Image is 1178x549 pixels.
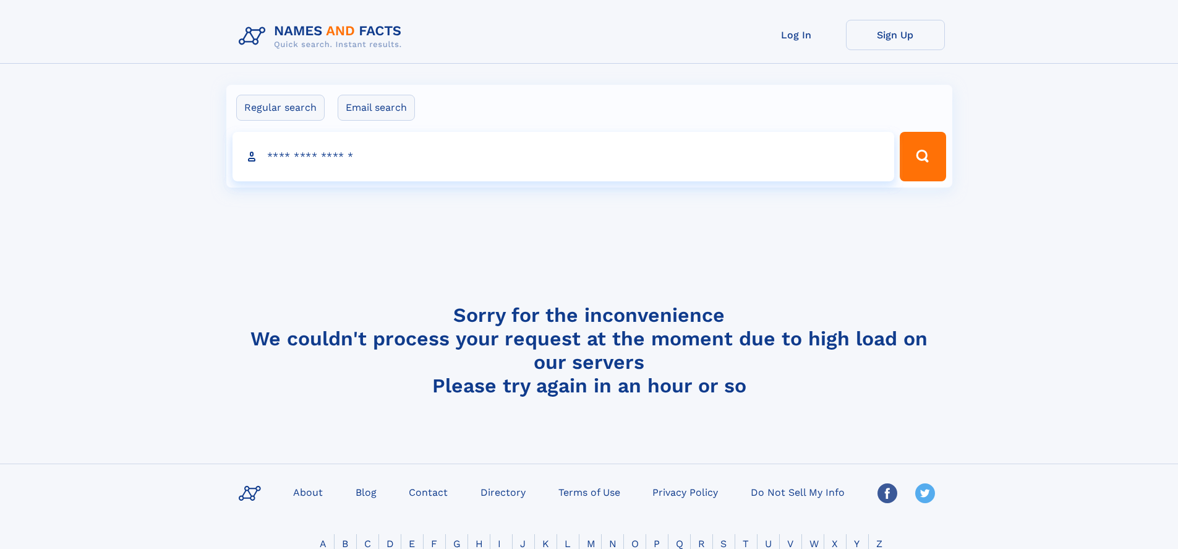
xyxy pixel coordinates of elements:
a: Blog [351,483,382,501]
a: Contact [404,483,453,501]
a: About [288,483,328,501]
a: Sign Up [846,20,945,50]
button: Search Button [900,132,945,181]
img: Facebook [877,483,897,503]
label: Email search [338,95,415,121]
a: Directory [476,483,531,501]
input: search input [233,132,895,181]
a: Do Not Sell My Info [746,483,850,501]
a: Privacy Policy [647,483,723,501]
img: Twitter [915,483,935,503]
img: Logo Names and Facts [234,20,412,53]
a: Log In [747,20,846,50]
h4: Sorry for the inconvenience We couldn't process your request at the moment due to high load on ou... [234,303,945,397]
a: Terms of Use [553,483,625,501]
label: Regular search [236,95,325,121]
